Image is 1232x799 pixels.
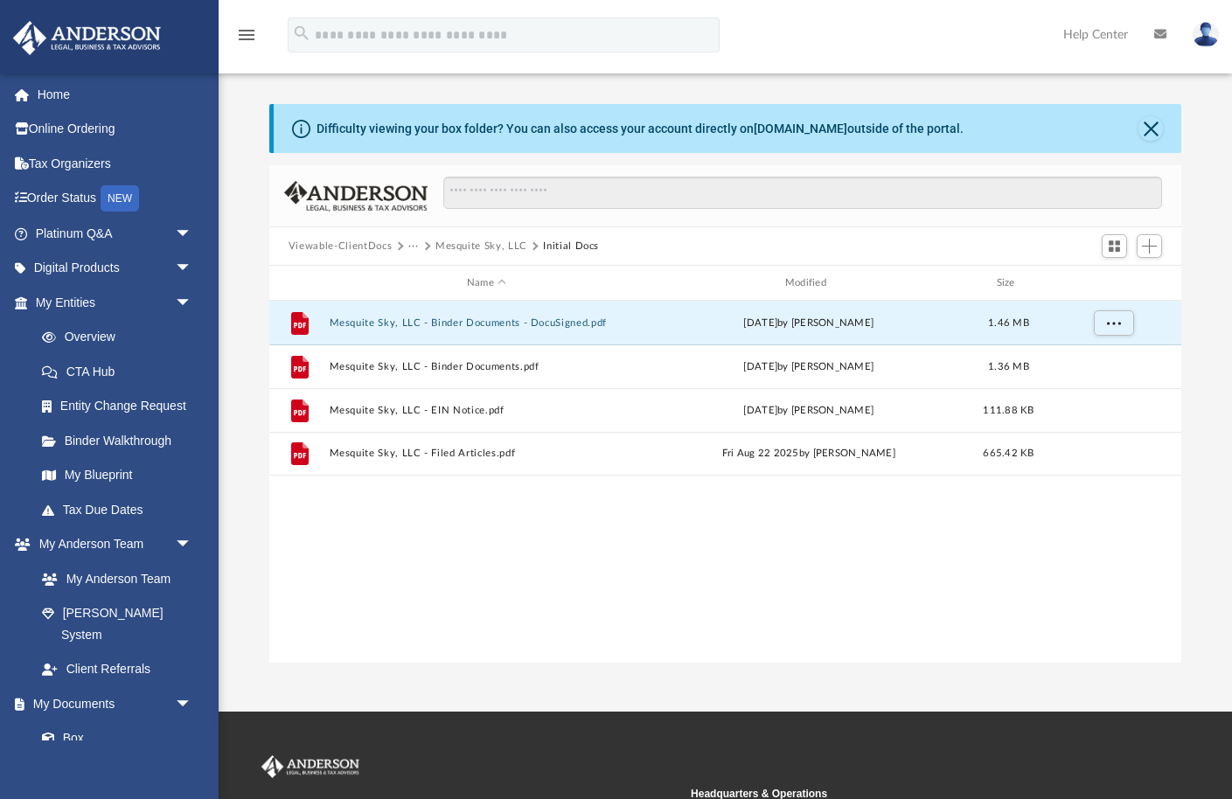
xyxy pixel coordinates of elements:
div: [DATE] by [PERSON_NAME] [651,403,966,419]
i: search [292,24,311,43]
button: Switch to Grid View [1102,234,1128,259]
div: Name [328,275,643,291]
img: User Pic [1193,22,1219,47]
a: My Blueprint [24,458,210,493]
img: Anderson Advisors Platinum Portal [258,755,363,778]
div: Difficulty viewing your box folder? You can also access your account directly on outside of the p... [317,120,964,138]
span: arrow_drop_down [175,527,210,563]
button: Initial Docs [543,239,599,254]
a: Overview [24,320,219,355]
div: id [277,275,321,291]
button: Close [1138,116,1163,141]
a: My Entitiesarrow_drop_down [12,285,219,320]
span: arrow_drop_down [175,216,210,252]
a: [PERSON_NAME] System [24,596,210,652]
img: Anderson Advisors Platinum Portal [8,21,166,55]
a: Digital Productsarrow_drop_down [12,251,219,286]
div: Size [973,275,1043,291]
div: Modified [651,275,965,291]
button: Mesquite Sky, LLC [435,239,527,254]
span: 665.42 KB [983,448,1034,458]
a: Order StatusNEW [12,181,219,217]
a: Binder Walkthrough [24,423,219,458]
button: Add [1137,234,1163,259]
a: Home [12,77,219,112]
span: arrow_drop_down [175,285,210,321]
div: [DATE] by [PERSON_NAME] [651,316,966,331]
a: Online Ordering [12,112,219,147]
a: Tax Due Dates [24,492,219,527]
button: Mesquite Sky, LLC - EIN Notice.pdf [329,405,644,416]
a: [DOMAIN_NAME] [754,122,847,135]
button: Mesquite Sky, LLC - Binder Documents - DocuSigned.pdf [329,317,644,329]
a: My Documentsarrow_drop_down [12,686,210,721]
button: More options [1094,310,1134,337]
a: Tax Organizers [12,146,219,181]
div: id [1051,275,1173,291]
a: Platinum Q&Aarrow_drop_down [12,216,219,251]
i: menu [236,24,257,45]
button: Mesquite Sky, LLC - Binder Documents.pdf [329,361,644,372]
input: Search files and folders [443,177,1162,210]
span: 1.46 MB [988,318,1029,328]
a: CTA Hub [24,354,219,389]
span: 1.36 MB [988,362,1029,372]
div: [DATE] by [PERSON_NAME] [651,359,966,375]
div: NEW [101,185,139,212]
span: 111.88 KB [983,406,1034,415]
a: Client Referrals [24,652,210,687]
button: Mesquite Sky, LLC - Filed Articles.pdf [329,448,644,459]
button: ··· [408,239,420,254]
span: arrow_drop_down [175,251,210,287]
a: Entity Change Request [24,389,219,424]
a: My Anderson Team [24,561,201,596]
span: arrow_drop_down [175,686,210,722]
div: grid [269,301,1181,664]
a: My Anderson Teamarrow_drop_down [12,527,210,562]
a: Box [24,721,201,756]
button: Viewable-ClientDocs [289,239,392,254]
div: Fri Aug 22 2025 by [PERSON_NAME] [651,446,966,462]
a: menu [236,33,257,45]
